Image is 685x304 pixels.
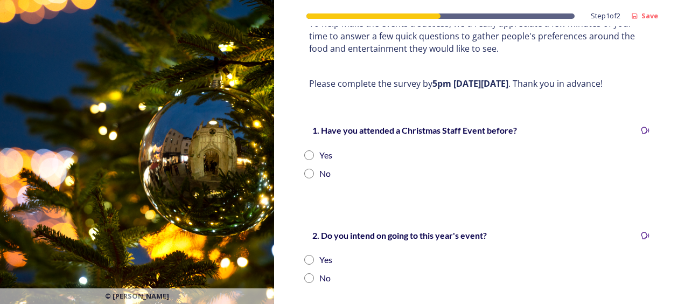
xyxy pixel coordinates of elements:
[591,11,620,21] span: Step 1 of 2
[312,230,487,240] strong: 2. Do you intend on going to this year's event?
[309,18,650,54] p: To help make the events a success, we'd really appreciate a few minutes of your time to answer a ...
[319,253,332,266] div: Yes
[319,167,331,180] div: No
[105,291,169,301] span: © [PERSON_NAME]
[312,125,517,135] strong: 1. Have you attended a Christmas Staff Event before?
[319,149,332,162] div: Yes
[641,11,658,20] strong: Save
[309,78,650,90] p: Please complete the survey by . Thank you in advance!
[319,272,331,285] div: No
[432,78,508,89] strong: 5pm [DATE][DATE]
